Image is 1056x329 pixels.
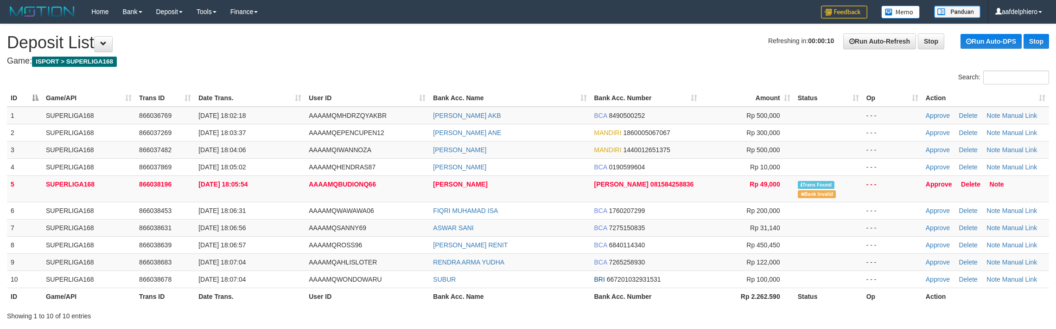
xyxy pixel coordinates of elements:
td: - - - [863,271,922,288]
span: AAAAMQMHDRZQYAKBR [309,112,387,119]
a: Manual Link [1002,112,1037,119]
span: MANDIRI [594,146,622,154]
a: Approve [926,163,950,171]
img: panduan.png [934,6,980,18]
a: Approve [926,276,950,283]
span: Copy 0190599604 to clipboard [609,163,645,171]
img: MOTION_logo.png [7,5,77,19]
span: AAAAMQAHLISLOTER [309,258,377,266]
span: [DATE] 18:06:31 [198,207,246,214]
a: Delete [959,258,977,266]
td: 9 [7,253,42,271]
th: Action: activate to sort column ascending [922,90,1049,107]
span: [DATE] 18:07:04 [198,276,246,283]
a: Delete [959,112,977,119]
th: ID: activate to sort column descending [7,90,42,107]
span: Refreshing in: [768,37,834,45]
a: Delete [959,207,977,214]
th: Bank Acc. Name [429,288,590,305]
th: Game/API [42,288,135,305]
span: [DATE] 18:06:56 [198,224,246,232]
span: Rp 450,450 [746,241,780,249]
span: Rp 122,000 [746,258,780,266]
td: SUPERLIGA168 [42,236,135,253]
td: SUPERLIGA168 [42,271,135,288]
a: Note [986,163,1000,171]
span: BCA [594,258,607,266]
span: BCA [594,207,607,214]
a: Note [986,129,1000,136]
span: Rp 10,000 [750,163,780,171]
th: Date Trans. [195,288,305,305]
span: Copy 1440012651375 to clipboard [623,146,670,154]
th: Trans ID [135,288,195,305]
a: Approve [926,146,950,154]
a: Approve [926,224,950,232]
td: 1 [7,107,42,124]
span: AAAAMQBUDIONQ66 [309,181,376,188]
th: Bank Acc. Number [591,288,701,305]
a: Delete [959,129,977,136]
span: [DATE] 18:05:54 [198,181,248,188]
a: Manual Link [1002,207,1037,214]
a: Stop [918,33,944,49]
img: Button%20Memo.svg [881,6,920,19]
span: [DATE] 18:02:18 [198,112,246,119]
a: Note [986,112,1000,119]
span: [DATE] 18:05:02 [198,163,246,171]
a: Stop [1024,34,1049,49]
span: [DATE] 18:06:57 [198,241,246,249]
a: [PERSON_NAME] AKB [433,112,501,119]
a: Approve [926,112,950,119]
a: Run Auto-DPS [961,34,1022,49]
span: Copy 081584258836 to clipboard [650,181,693,188]
span: Copy 7275150835 to clipboard [609,224,645,232]
a: Approve [926,129,950,136]
a: Manual Link [1002,224,1037,232]
td: - - - [863,202,922,219]
td: - - - [863,253,922,271]
td: SUPERLIGA168 [42,219,135,236]
span: AAAAMQWONDOWARU [309,276,382,283]
td: SUPERLIGA168 [42,124,135,141]
span: BCA [594,224,607,232]
span: AAAAMQSANNY69 [309,224,366,232]
a: Delete [959,276,977,283]
h1: Deposit List [7,33,1049,52]
a: Approve [926,258,950,266]
span: ISPORT > SUPERLIGA168 [32,57,117,67]
span: Rp 49,000 [750,181,780,188]
span: 866038196 [139,181,172,188]
a: [PERSON_NAME] [433,181,487,188]
td: SUPERLIGA168 [42,175,135,202]
span: 866038683 [139,258,172,266]
span: 866037869 [139,163,172,171]
span: Rp 500,000 [746,146,780,154]
a: Note [986,207,1000,214]
span: [DATE] 18:07:04 [198,258,246,266]
span: Copy 1860005067067 to clipboard [623,129,670,136]
span: 866038678 [139,276,172,283]
span: Copy 8490500252 to clipboard [609,112,645,119]
th: User ID: activate to sort column ascending [305,90,429,107]
img: Feedback.jpg [821,6,867,19]
span: Rp 200,000 [746,207,780,214]
a: Delete [959,163,977,171]
td: - - - [863,175,922,202]
td: 6 [7,202,42,219]
span: BRI [594,276,605,283]
a: Delete [959,241,977,249]
td: 5 [7,175,42,202]
span: BCA [594,241,607,249]
span: AAAAMQWAWAWA06 [309,207,374,214]
td: 8 [7,236,42,253]
span: 866037269 [139,129,172,136]
a: Manual Link [1002,163,1037,171]
th: Date Trans.: activate to sort column ascending [195,90,305,107]
td: SUPERLIGA168 [42,141,135,158]
h4: Game: [7,57,1049,66]
td: - - - [863,124,922,141]
a: Note [986,241,1000,249]
span: MANDIRI [594,129,622,136]
th: Bank Acc. Number: activate to sort column ascending [591,90,701,107]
